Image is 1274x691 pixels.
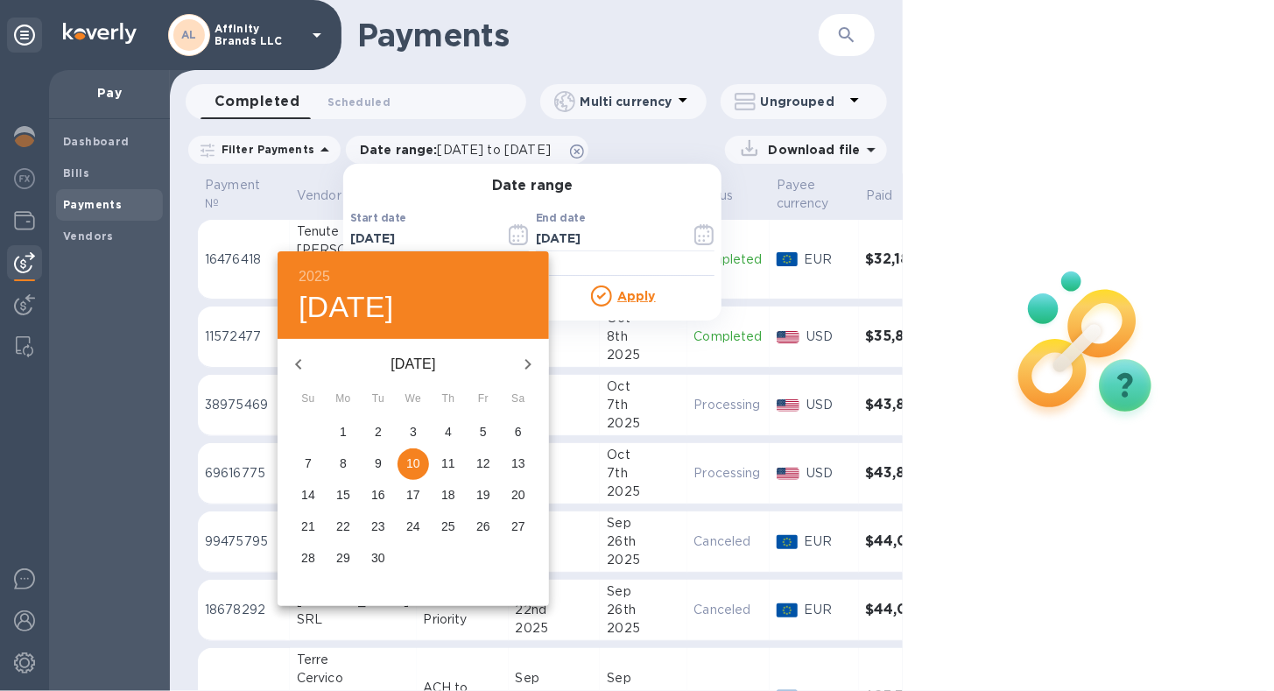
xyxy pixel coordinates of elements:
[362,391,394,408] span: Tu
[301,549,315,567] p: 28
[292,448,324,480] button: 7
[362,417,394,448] button: 2
[327,417,359,448] button: 1
[445,423,452,441] p: 4
[362,543,394,575] button: 30
[305,455,312,472] p: 7
[406,486,420,504] p: 17
[503,448,534,480] button: 13
[327,448,359,480] button: 8
[468,511,499,543] button: 26
[398,417,429,448] button: 3
[480,423,487,441] p: 5
[292,391,324,408] span: Su
[476,518,490,535] p: 26
[468,417,499,448] button: 5
[301,486,315,504] p: 14
[371,549,385,567] p: 30
[406,518,420,535] p: 24
[433,480,464,511] button: 18
[320,354,507,375] p: [DATE]
[340,455,347,472] p: 8
[375,455,382,472] p: 9
[371,486,385,504] p: 16
[327,391,359,408] span: Mo
[340,423,347,441] p: 1
[327,511,359,543] button: 22
[503,511,534,543] button: 27
[468,448,499,480] button: 12
[292,543,324,575] button: 28
[398,511,429,543] button: 24
[441,455,455,472] p: 11
[511,455,525,472] p: 13
[362,480,394,511] button: 16
[398,391,429,408] span: We
[433,391,464,408] span: Th
[406,455,420,472] p: 10
[441,518,455,535] p: 25
[292,511,324,543] button: 21
[433,448,464,480] button: 11
[336,486,350,504] p: 15
[327,543,359,575] button: 29
[327,480,359,511] button: 15
[398,480,429,511] button: 17
[336,518,350,535] p: 22
[433,511,464,543] button: 25
[299,289,394,326] button: [DATE]
[503,391,534,408] span: Sa
[441,486,455,504] p: 18
[511,486,525,504] p: 20
[476,455,490,472] p: 12
[299,264,330,289] button: 2025
[476,486,490,504] p: 19
[515,423,522,441] p: 6
[468,391,499,408] span: Fr
[362,511,394,543] button: 23
[371,518,385,535] p: 23
[503,417,534,448] button: 6
[410,423,417,441] p: 3
[433,417,464,448] button: 4
[375,423,382,441] p: 2
[503,480,534,511] button: 20
[362,448,394,480] button: 9
[398,448,429,480] button: 10
[468,480,499,511] button: 19
[336,549,350,567] p: 29
[292,480,324,511] button: 14
[511,518,525,535] p: 27
[301,518,315,535] p: 21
